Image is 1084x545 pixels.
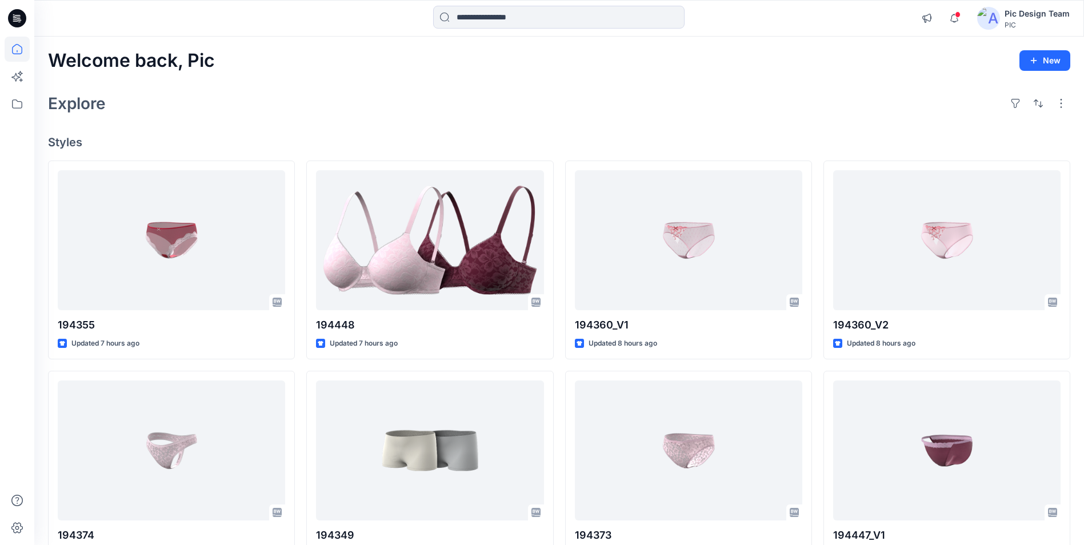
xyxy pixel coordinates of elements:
[575,317,802,333] p: 194360_V1
[58,170,285,310] a: 194355
[575,527,802,543] p: 194373
[316,170,543,310] a: 194448
[833,527,1061,543] p: 194447_V1
[58,317,285,333] p: 194355
[316,527,543,543] p: 194349
[977,7,1000,30] img: avatar
[48,50,215,71] h2: Welcome back, Pic
[1005,7,1070,21] div: Pic Design Team
[1019,50,1070,71] button: New
[575,170,802,310] a: 194360_V1
[833,380,1061,520] a: 194447_V1
[1005,21,1070,29] div: PIC
[58,380,285,520] a: 194374
[48,135,1070,149] h4: Styles
[48,94,106,113] h2: Explore
[833,170,1061,310] a: 194360_V2
[58,527,285,543] p: 194374
[330,338,398,350] p: Updated 7 hours ago
[589,338,657,350] p: Updated 8 hours ago
[833,317,1061,333] p: 194360_V2
[316,317,543,333] p: 194448
[316,380,543,520] a: 194349
[847,338,915,350] p: Updated 8 hours ago
[71,338,139,350] p: Updated 7 hours ago
[575,380,802,520] a: 194373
